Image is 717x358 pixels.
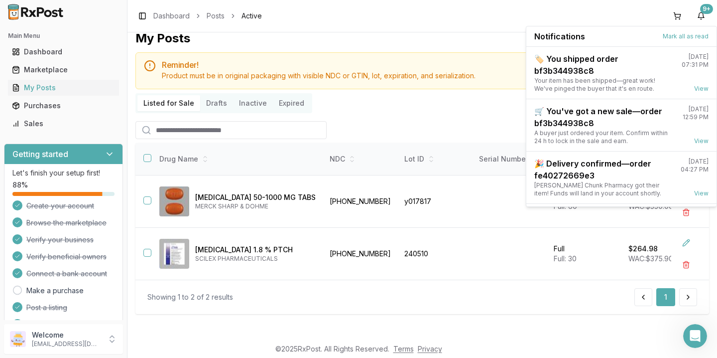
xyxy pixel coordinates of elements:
[694,85,709,93] a: View
[153,11,190,21] a: Dashboard
[32,330,101,340] p: Welcome
[683,324,707,348] iframe: Intercom live chat
[162,61,701,69] h5: Reminder!
[324,228,398,280] td: [PHONE_NUMBER]
[689,105,709,113] div: [DATE]
[689,53,709,61] div: [DATE]
[548,228,622,280] td: Full
[330,154,392,164] div: NDC
[534,77,674,93] div: Your item has been shipped—great work! We've pinged the buyer that it's en route.
[4,80,123,96] button: My Posts
[628,254,673,263] span: WAC: $375.90
[135,30,190,48] div: My Posts
[4,98,123,114] button: Purchases
[26,235,94,245] span: Verify your business
[681,166,709,174] div: 04:27 PM
[200,95,233,111] button: Drafts
[137,95,200,111] button: Listed for Sale
[12,119,115,129] div: Sales
[12,101,115,111] div: Purchases
[534,158,673,181] div: 🎉 Delivery confirmed—order fe40272669e3
[159,186,189,216] img: Janumet 50-1000 MG TABS
[195,245,316,255] p: [MEDICAL_DATA] 1.8 % PTCH
[26,252,107,262] span: Verify beneficial owners
[26,201,94,211] span: Create your account
[12,168,115,178] p: Let's finish your setup first!
[677,256,695,274] button: Delete
[195,202,316,210] p: MERCK SHARP & DOHME
[398,176,473,228] td: y017817
[12,148,68,160] h3: Getting started
[4,44,123,60] button: Dashboard
[273,95,310,111] button: Expired
[241,11,262,21] span: Active
[147,292,233,302] div: Showing 1 to 2 of 2 results
[682,61,709,69] div: 07:31 PM
[26,303,67,313] span: Post a listing
[534,30,585,42] span: Notifications
[10,331,26,347] img: User avatar
[26,320,99,330] span: Invite your colleagues
[534,105,675,129] div: 🛒 You've got a new sale—order bf3b344938c8
[159,239,189,269] img: ZTlido 1.8 % PTCH
[8,32,119,40] h2: Main Menu
[4,4,68,20] img: RxPost Logo
[26,218,107,228] span: Browse the marketplace
[12,47,115,57] div: Dashboard
[195,255,316,263] p: SCILEX PHARMACEUTICALS
[26,269,107,279] span: Connect a bank account
[677,234,695,252] button: Edit
[693,8,709,24] button: 9+
[195,192,316,202] p: [MEDICAL_DATA] 50-1000 MG TABS
[663,32,709,40] button: Mark all as read
[404,154,467,164] div: Lot ID
[677,203,695,221] button: Delete
[689,158,709,166] div: [DATE]
[4,62,123,78] button: Marketplace
[32,340,101,348] p: [EMAIL_ADDRESS][DOMAIN_NAME]
[207,11,225,21] a: Posts
[628,244,658,254] p: $264.98
[12,83,115,93] div: My Posts
[393,345,414,353] a: Terms
[159,154,316,164] div: Drug Name
[683,113,709,121] div: 12:59 PM
[418,345,442,353] a: Privacy
[534,53,674,77] div: 🏷️ You shipped order bf3b344938c8
[12,65,115,75] div: Marketplace
[534,129,675,145] div: A buyer just ordered your item. Confirm within 24 h to lock in the sale and earn.
[8,43,119,61] a: Dashboard
[233,95,273,111] button: Inactive
[26,286,84,296] a: Make a purchase
[324,176,398,228] td: [PHONE_NUMBER]
[8,97,119,115] a: Purchases
[8,61,119,79] a: Marketplace
[554,254,577,263] span: Full: 30
[700,4,713,14] div: 9+
[153,11,262,21] nav: breadcrumb
[398,228,473,280] td: 240510
[694,137,709,145] a: View
[12,180,28,190] span: 88 %
[4,116,123,132] button: Sales
[694,189,709,197] a: View
[8,115,119,133] a: Sales
[479,154,542,164] div: Serial Number
[8,79,119,97] a: My Posts
[656,288,675,306] button: 1
[534,181,673,197] div: [PERSON_NAME] Chunk Pharmacy got their item! Funds will land in your account shortly.
[162,71,701,81] div: Product must be in original packaging with visible NDC or GTIN, lot, expiration, and serialization.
